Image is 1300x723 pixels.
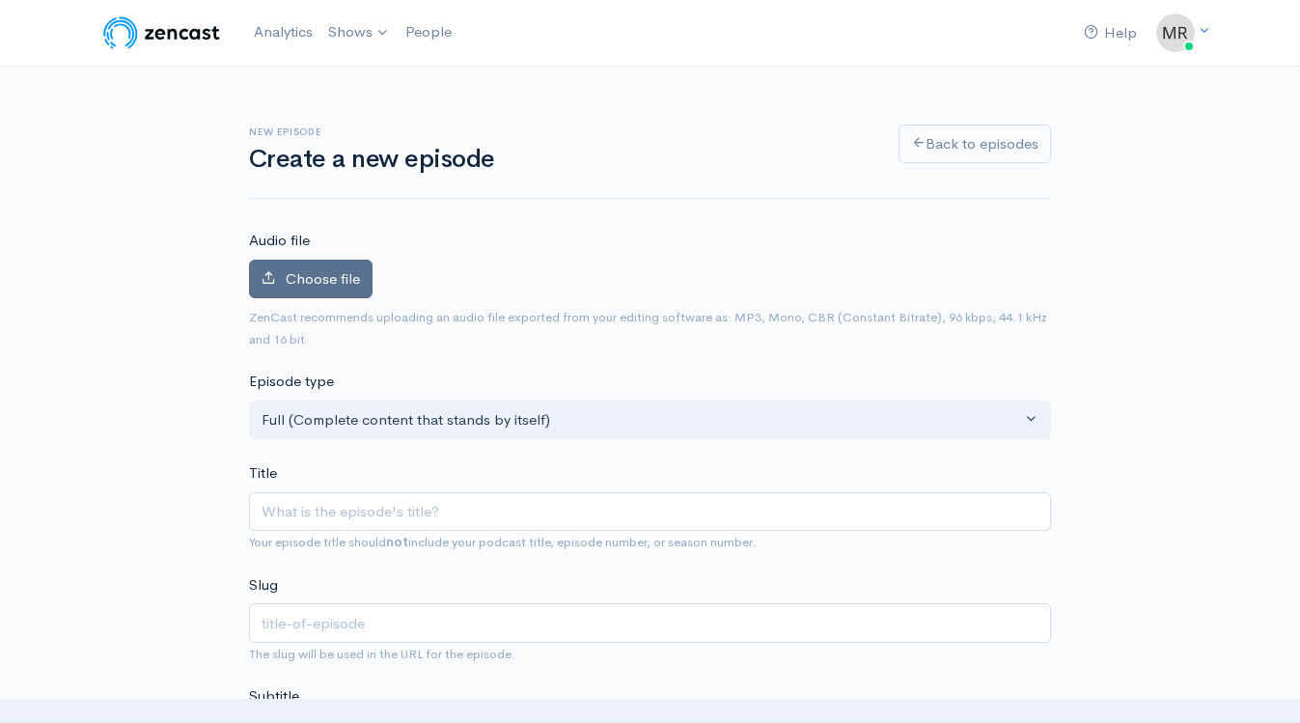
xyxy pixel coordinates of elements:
small: Your episode title should include your podcast title, episode number, or season number. [249,534,757,550]
label: Episode type [249,371,334,393]
a: Shows [320,12,398,54]
span: Choose file [286,269,360,288]
div: Full (Complete content that stands by itself) [262,409,1021,431]
label: Title [249,462,277,485]
small: ZenCast recommends uploading an audio file exported from your editing software as: MP3, Mono, CBR... [249,309,1047,348]
a: Help [1076,13,1145,54]
h6: New episode [249,126,875,137]
a: Back to episodes [899,125,1051,164]
a: Analytics [246,12,320,53]
input: What is the episode's title? [249,492,1051,532]
input: title-of-episode [249,603,1051,643]
small: The slug will be used in the URL for the episode. [249,646,515,662]
button: Full (Complete content that stands by itself) [249,401,1051,440]
label: Slug [249,574,278,597]
img: ... [1156,14,1195,52]
a: People [398,12,459,53]
h1: Create a new episode [249,146,875,174]
label: Subtitle [249,685,299,708]
strong: not [386,534,408,550]
label: Audio file [249,230,310,252]
img: ZenCast Logo [100,14,223,52]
